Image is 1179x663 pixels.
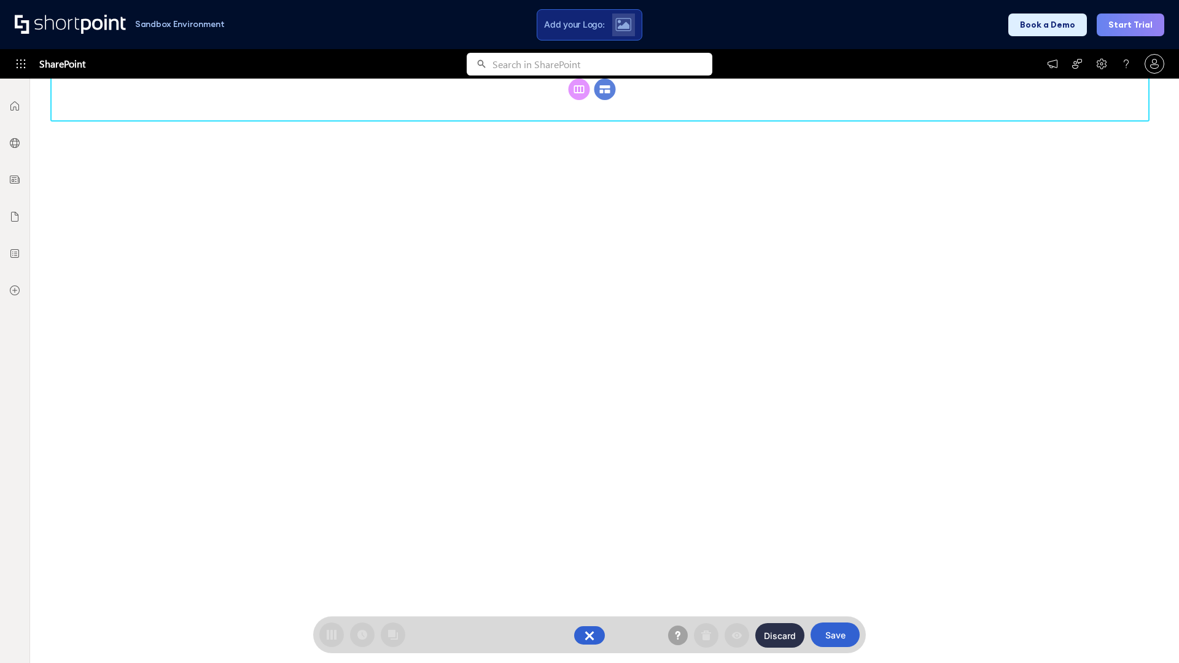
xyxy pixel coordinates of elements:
h1: Sandbox Environment [135,21,225,28]
button: Discard [755,623,804,648]
img: Upload logo [615,18,631,31]
iframe: Chat Widget [1118,604,1179,663]
button: Start Trial [1097,14,1164,36]
button: Book a Demo [1008,14,1087,36]
span: Add your Logo: [544,19,604,30]
input: Search in SharePoint [492,53,712,76]
span: SharePoint [39,49,85,79]
button: Save [811,622,860,647]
